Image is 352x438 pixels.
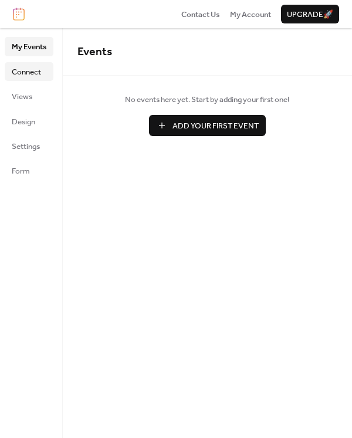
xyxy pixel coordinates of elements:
span: My Account [230,9,271,21]
a: Connect [5,62,53,81]
span: Views [12,91,32,103]
a: Settings [5,137,53,155]
img: logo [13,8,25,21]
span: Design [12,116,35,128]
span: Upgrade 🚀 [287,9,333,21]
span: Connect [12,66,41,78]
a: Views [5,87,53,106]
span: Contact Us [181,9,220,21]
span: No events here yet. Start by adding your first one! [77,94,337,106]
span: Add Your First Event [172,120,259,132]
span: Settings [12,141,40,152]
a: My Account [230,8,271,20]
a: Contact Us [181,8,220,20]
button: Upgrade🚀 [281,5,339,23]
a: Add Your First Event [77,115,337,136]
span: Events [77,41,112,63]
a: Form [5,161,53,180]
button: Add Your First Event [149,115,266,136]
span: My Events [12,41,46,53]
a: My Events [5,37,53,56]
a: Design [5,112,53,131]
span: Form [12,165,30,177]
